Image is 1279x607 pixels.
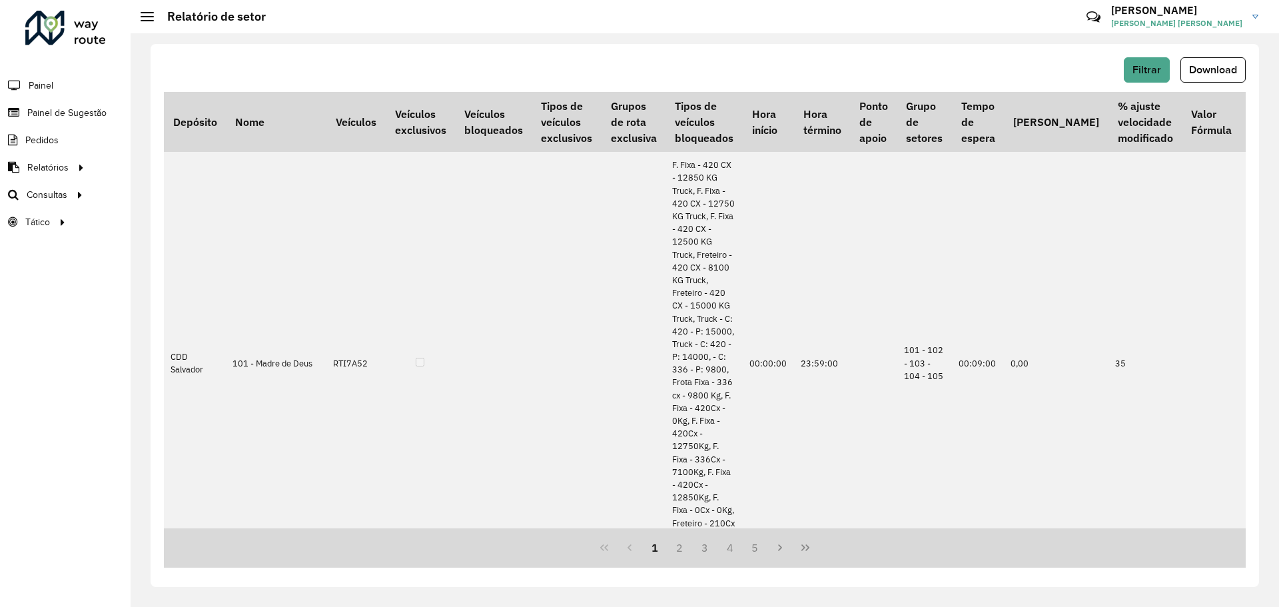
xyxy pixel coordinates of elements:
[1111,4,1242,17] h3: [PERSON_NAME]
[25,215,50,229] span: Tático
[897,92,952,152] th: Grupo de setores
[164,152,226,574] td: CDD Salvador
[1124,57,1170,83] button: Filtrar
[1189,64,1237,75] span: Download
[27,161,69,175] span: Relatórios
[1079,3,1108,31] a: Contato Rápido
[897,152,952,574] td: 101 - 102 - 103 - 104 - 105
[743,92,794,152] th: Hora início
[1111,17,1242,29] span: [PERSON_NAME] [PERSON_NAME]
[164,92,226,152] th: Depósito
[326,92,385,152] th: Veículos
[642,535,667,560] button: 1
[326,152,385,574] td: RTI7A52
[27,188,67,202] span: Consultas
[794,92,850,152] th: Hora término
[29,79,53,93] span: Painel
[952,152,1004,574] td: 00:09:00
[665,152,742,574] td: F. Fixa - 420 CX - 12850 KG Truck, F. Fixa - 420 CX - 12750 KG Truck, F. Fixa - 420 CX - 12500 KG...
[455,92,532,152] th: Veículos bloqueados
[226,152,326,574] td: 101 - Madre de Deus
[794,152,850,574] td: 23:59:00
[226,92,326,152] th: Nome
[1004,92,1108,152] th: [PERSON_NAME]
[27,106,107,120] span: Painel de Sugestão
[793,535,818,560] button: Last Page
[952,92,1004,152] th: Tempo de espera
[667,535,692,560] button: 2
[743,152,794,574] td: 00:00:00
[602,92,665,152] th: Grupos de rota exclusiva
[743,535,768,560] button: 5
[25,133,59,147] span: Pedidos
[532,92,602,152] th: Tipos de veículos exclusivos
[850,92,897,152] th: Ponto de apoio
[154,9,266,24] h2: Relatório de setor
[1132,64,1161,75] span: Filtrar
[692,535,717,560] button: 3
[665,92,742,152] th: Tipos de veículos bloqueados
[1108,92,1182,152] th: % ajuste velocidade modificado
[717,535,743,560] button: 4
[767,535,793,560] button: Next Page
[1182,92,1240,152] th: Valor Fórmula
[1004,152,1108,574] td: 0,00
[386,92,455,152] th: Veículos exclusivos
[1180,57,1246,83] button: Download
[1108,152,1182,574] td: 35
